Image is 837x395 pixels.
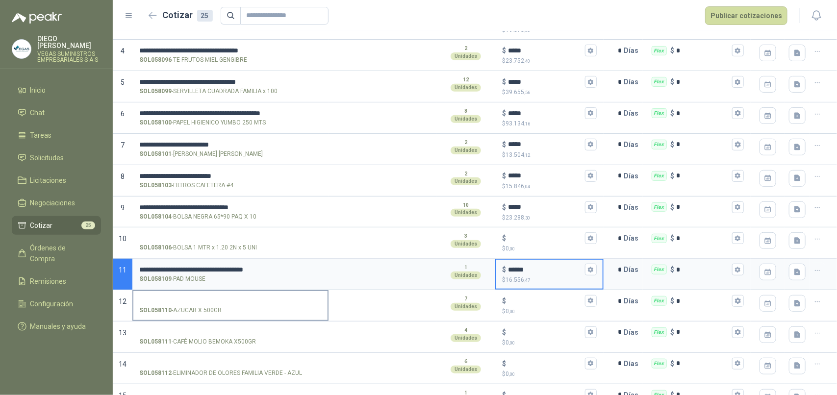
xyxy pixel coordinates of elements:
[502,45,506,56] p: $
[652,202,667,212] div: Flex
[732,139,744,150] button: Flex $
[139,243,172,252] strong: SOL058106
[139,47,322,54] input: SOL058096-TE FRUTOS MIEL GENGIBRE
[652,359,667,369] div: Flex
[464,232,467,240] p: 3
[732,107,744,119] button: Flex $
[121,204,125,212] span: 9
[671,264,675,275] p: $
[502,56,596,66] p: $
[524,121,530,126] span: ,16
[509,371,515,377] span: ,00
[732,45,744,56] button: Flex $
[163,8,213,22] h2: Cotizar
[585,358,597,370] button: $$0,00
[119,329,127,337] span: 13
[139,329,322,336] input: SOL058111-CAFÉ MOLIO BEMOKA X500GR
[506,214,530,221] span: 23.288
[652,140,667,149] div: Flex
[121,173,125,180] span: 8
[502,76,506,87] p: $
[139,243,257,252] p: - BOLSA 1 MTR x 1.20 2N x 5 UNI
[671,358,675,369] p: $
[677,360,730,367] input: Flex $
[508,78,583,86] input: $$39.655,56
[506,370,515,377] span: 0
[139,369,302,378] p: - ELIMINADOR DE OLORES FAMILIA VERDE - AZUL
[12,12,62,24] img: Logo peakr
[506,276,530,283] span: 16.556
[502,358,506,369] p: $
[585,170,597,182] button: $$15.846,04
[671,171,675,181] p: $
[464,45,467,52] p: 2
[139,149,172,159] strong: SOL058101
[677,141,730,148] input: Flex $
[139,337,172,346] strong: SOL058111
[732,76,744,88] button: Flex $
[81,222,95,229] span: 25
[464,107,467,115] p: 8
[139,297,322,305] input: SOL058110-AZUCAR X 500GR
[508,235,583,242] input: $$0,00
[508,328,583,336] input: $$0,00
[732,358,744,370] button: Flex $
[197,10,213,22] div: 25
[624,228,643,248] p: Días
[451,303,481,311] div: Unidades
[12,295,101,313] a: Configuración
[30,321,86,332] span: Manuales y ayuda
[624,72,643,92] p: Días
[671,45,675,56] p: $
[12,272,101,291] a: Remisiones
[12,317,101,336] a: Manuales y ayuda
[30,298,74,309] span: Configuración
[139,78,322,86] input: SOL058099-SERVILLETA CUADRADA FAMILIA x 100
[624,322,643,342] p: Días
[451,177,481,185] div: Unidades
[624,260,643,279] p: Días
[585,295,597,307] button: $$0,00
[30,197,76,208] span: Negociaciones
[139,274,205,284] p: - PAD MOUSE
[464,295,467,303] p: 7
[139,55,247,65] p: - TE FRUTOS MIEL GENGIBRE
[524,184,530,189] span: ,04
[502,150,596,160] p: $
[30,220,53,231] span: Cotizar
[139,118,266,127] p: - PAPEL HIGIENICO YUMBO 250 MTS
[139,110,322,117] input: SOL058100-PAPEL HIGIENICO YUMBO 250 MTS
[652,265,667,274] div: Flex
[524,90,530,95] span: ,56
[139,369,172,378] strong: SOL058112
[585,139,597,150] button: $$13.504,12
[502,233,506,244] p: $
[502,202,506,213] p: $
[502,182,596,191] p: $
[502,264,506,275] p: $
[509,246,515,251] span: ,00
[677,235,730,242] input: Flex $
[121,78,125,86] span: 5
[732,201,744,213] button: Flex $
[732,264,744,275] button: Flex $
[508,360,583,367] input: $$0,00
[677,297,730,305] input: Flex $
[502,213,596,222] p: $
[451,272,481,279] div: Unidades
[139,212,172,222] strong: SOL058104
[451,84,481,92] div: Unidades
[508,172,583,179] input: $$15.846,04
[524,215,530,221] span: ,30
[506,26,530,33] span: 19.078
[652,327,667,337] div: Flex
[139,204,322,211] input: SOL058104-BOLSA NEGRA 65*90 PAQ X 10
[119,297,127,305] span: 12
[502,108,506,119] p: $
[502,119,596,128] p: $
[508,141,583,148] input: $$13.504,12
[677,203,730,211] input: Flex $
[506,57,530,64] span: 23.752
[509,309,515,314] span: ,00
[119,360,127,368] span: 14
